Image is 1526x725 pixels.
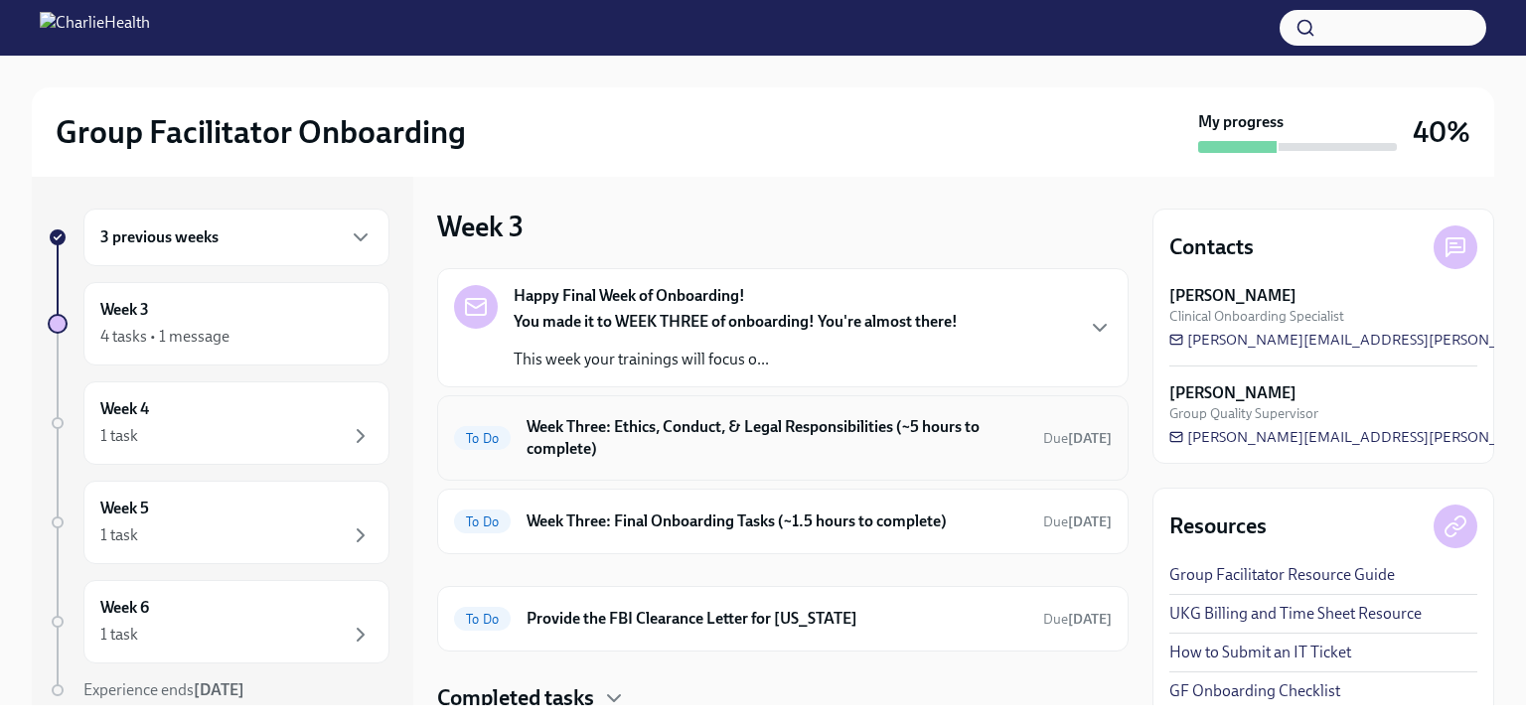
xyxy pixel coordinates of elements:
[1169,564,1395,586] a: Group Facilitator Resource Guide
[1169,642,1351,663] a: How to Submit an IT Ticket
[437,683,1129,713] div: Completed tasks
[454,612,511,627] span: To Do
[1068,513,1112,530] strong: [DATE]
[100,326,229,348] div: 4 tasks • 1 message
[100,299,149,321] h6: Week 3
[454,603,1112,635] a: To DoProvide the FBI Clearance Letter for [US_STATE]Due[DATE]
[194,680,244,699] strong: [DATE]
[1043,512,1112,531] span: October 18th, 2025 10:00
[454,514,511,529] span: To Do
[1169,404,1318,423] span: Group Quality Supervisor
[1043,429,1112,448] span: October 20th, 2025 10:00
[514,312,958,331] strong: You made it to WEEK THREE of onboarding! You're almost there!
[1043,611,1112,628] span: Due
[514,349,958,370] p: This week your trainings will focus o...
[1169,232,1254,262] h4: Contacts
[1043,610,1112,629] span: November 4th, 2025 09:00
[1169,603,1422,625] a: UKG Billing and Time Sheet Resource
[100,597,149,619] h6: Week 6
[1068,611,1112,628] strong: [DATE]
[40,12,150,44] img: CharlieHealth
[527,510,1027,532] h6: Week Three: Final Onboarding Tasks (~1.5 hours to complete)
[1043,513,1112,530] span: Due
[83,209,389,266] div: 3 previous weeks
[1198,111,1284,133] strong: My progress
[1169,285,1297,307] strong: [PERSON_NAME]
[100,524,138,546] div: 1 task
[1169,680,1340,702] a: GF Onboarding Checklist
[100,624,138,646] div: 1 task
[48,282,389,365] a: Week 34 tasks • 1 message
[527,416,1027,460] h6: Week Three: Ethics, Conduct, & Legal Responsibilities (~5 hours to complete)
[437,209,524,244] h3: Week 3
[1169,382,1297,404] strong: [PERSON_NAME]
[454,412,1112,464] a: To DoWeek Three: Ethics, Conduct, & Legal Responsibilities (~5 hours to complete)Due[DATE]
[1169,511,1267,541] h4: Resources
[56,112,466,152] h2: Group Facilitator Onboarding
[514,285,745,307] strong: Happy Final Week of Onboarding!
[1413,114,1470,150] h3: 40%
[100,425,138,447] div: 1 task
[1068,430,1112,447] strong: [DATE]
[48,481,389,564] a: Week 51 task
[100,398,149,420] h6: Week 4
[100,498,149,519] h6: Week 5
[100,226,219,248] h6: 3 previous weeks
[83,680,244,699] span: Experience ends
[48,381,389,465] a: Week 41 task
[454,506,1112,537] a: To DoWeek Three: Final Onboarding Tasks (~1.5 hours to complete)Due[DATE]
[1043,430,1112,447] span: Due
[454,431,511,446] span: To Do
[48,580,389,663] a: Week 61 task
[1169,307,1344,326] span: Clinical Onboarding Specialist
[527,608,1027,630] h6: Provide the FBI Clearance Letter for [US_STATE]
[437,683,594,713] h4: Completed tasks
